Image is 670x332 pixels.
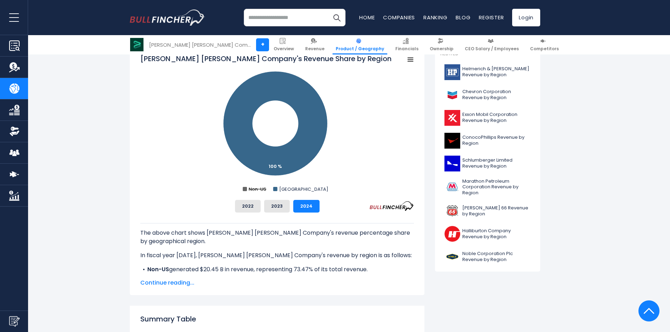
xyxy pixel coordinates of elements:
[444,226,460,242] img: HAL logo
[333,35,387,54] a: Product / Geography
[444,64,460,80] img: HP logo
[140,314,414,324] h2: Summary Table
[302,35,328,54] a: Revenue
[9,126,20,137] img: Ownership
[140,229,414,246] p: The above chart shows [PERSON_NAME] [PERSON_NAME] Company's revenue percentage share by geographi...
[479,14,504,21] a: Register
[530,46,559,52] span: Competitors
[512,9,540,26] a: Login
[462,66,531,78] span: Helmerich & [PERSON_NAME] Revenue by Region
[293,200,320,213] button: 2024
[440,85,535,105] a: Chevron Corporation Revenue by Region
[444,203,460,219] img: PSX logo
[462,228,531,240] span: Halliburton Company Revenue by Region
[444,87,460,103] img: CVX logo
[392,35,422,54] a: Financials
[444,110,460,126] img: XOM logo
[440,247,535,266] a: Noble Corporation Plc Revenue by Region
[423,14,447,21] a: Ranking
[430,46,454,52] span: Ownership
[462,178,531,196] span: Marathon Petroleum Corporation Revenue by Region
[527,35,562,54] a: Competitors
[440,154,535,173] a: Schlumberger Limited Revenue by Region
[444,249,460,265] img: NE logo
[140,251,414,260] p: In fiscal year [DATE], [PERSON_NAME] [PERSON_NAME] Company's revenue by region is as follows:
[130,38,143,51] img: BKR logo
[359,14,375,21] a: Home
[336,46,384,52] span: Product / Geography
[140,279,414,287] span: Continue reading...
[140,54,391,64] tspan: [PERSON_NAME] [PERSON_NAME] Company's Revenue Share by Region
[440,224,535,243] a: Halliburton Company Revenue by Region
[444,179,460,195] img: MPC logo
[462,205,531,217] span: [PERSON_NAME] 66 Revenue by Region
[440,108,535,128] a: Exxon Mobil Corporation Revenue by Region
[149,41,251,49] div: [PERSON_NAME] [PERSON_NAME] Company
[462,135,531,147] span: ConocoPhillips Revenue by Region
[249,186,266,193] text: Non-US
[462,157,531,169] span: Schlumberger Limited Revenue by Region
[140,54,414,194] svg: Baker Hughes Company's Revenue Share by Region
[269,163,282,170] text: 100 %
[147,274,210,282] b: [GEOGRAPHIC_DATA]
[270,35,297,54] a: Overview
[140,223,414,324] div: The for [PERSON_NAME] [PERSON_NAME] Company is the Non-US, which represents 73.47% of its total r...
[256,38,269,51] a: +
[462,35,522,54] a: CEO Salary / Employees
[147,265,169,273] b: Non-US
[264,200,290,213] button: 2023
[462,89,531,101] span: Chevron Corporation Revenue by Region
[395,46,418,52] span: Financials
[440,131,535,150] a: ConocoPhillips Revenue by Region
[462,112,531,124] span: Exxon Mobil Corporation Revenue by Region
[305,46,324,52] span: Revenue
[444,133,460,149] img: COP logo
[140,274,414,282] li: generated $7.38 B in revenue, representing 26.53% of its total revenue.
[235,200,261,213] button: 2022
[383,14,415,21] a: Companies
[328,9,346,26] button: Search
[130,9,205,26] img: bullfincher logo
[140,265,414,274] li: generated $20.45 B in revenue, representing 73.47% of its total revenue.
[279,186,328,193] text: [GEOGRAPHIC_DATA]
[130,9,205,26] a: Go to homepage
[465,46,519,52] span: CEO Salary / Employees
[440,51,535,57] p: Related
[444,156,460,171] img: SLB logo
[440,201,535,221] a: [PERSON_NAME] 66 Revenue by Region
[274,46,294,52] span: Overview
[440,63,535,82] a: Helmerich & [PERSON_NAME] Revenue by Region
[462,251,531,263] span: Noble Corporation Plc Revenue by Region
[456,14,470,21] a: Blog
[440,177,535,198] a: Marathon Petroleum Corporation Revenue by Region
[427,35,457,54] a: Ownership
